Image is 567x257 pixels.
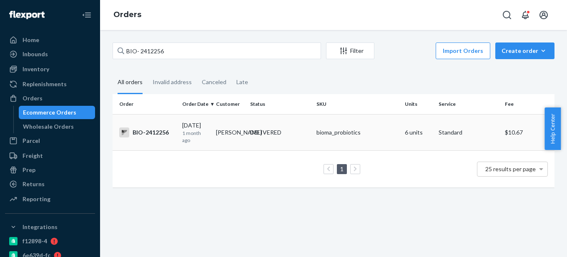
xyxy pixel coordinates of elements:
[535,7,552,23] button: Open account menu
[5,92,95,105] a: Orders
[23,195,50,203] div: Reporting
[236,71,248,93] div: Late
[5,235,95,248] a: f12898-4
[9,11,45,19] img: Flexport logo
[485,165,536,172] span: 25 results per page
[19,106,95,119] a: Ecommerce Orders
[113,94,179,114] th: Order
[502,114,554,150] td: $10.67
[502,94,554,114] th: Fee
[23,108,76,117] div: Ecommerce Orders
[5,134,95,147] a: Parcel
[23,36,39,44] div: Home
[313,94,401,114] th: SKU
[118,71,143,94] div: All orders
[495,42,554,59] button: Create order
[216,100,243,107] div: Customer
[5,47,95,61] a: Inbounds
[250,128,281,137] div: DELIVERED
[517,7,534,23] button: Open notifications
[23,180,45,188] div: Returns
[23,152,43,160] div: Freight
[5,62,95,76] a: Inventory
[182,121,209,144] div: [DATE]
[316,128,398,137] div: bioma_probiotics
[113,42,321,59] input: Search orders
[401,114,435,150] td: 6 units
[23,237,47,245] div: f12898-4
[23,122,74,131] div: Wholesale Orders
[326,42,374,59] button: Filter
[435,94,502,114] th: Service
[23,166,35,174] div: Prep
[401,94,435,114] th: Units
[23,65,49,73] div: Inventory
[5,192,95,206] a: Reporting
[23,80,67,88] div: Replenishments
[5,220,95,234] button: Integrations
[436,42,490,59] button: Import Orders
[326,47,374,55] div: Filter
[439,128,498,137] p: Standard
[119,127,176,137] div: BIO-2412256
[5,177,95,191] a: Returns
[202,71,226,93] div: Canceled
[247,94,313,114] th: Status
[23,50,48,58] div: Inbounds
[153,71,192,93] div: Invalid address
[5,33,95,47] a: Home
[23,223,58,231] div: Integrations
[213,114,246,150] td: [PERSON_NAME]
[113,10,141,19] a: Orders
[502,47,548,55] div: Create order
[5,149,95,162] a: Freight
[544,107,561,150] button: Help Center
[182,130,209,144] p: 1 month ago
[339,165,345,172] a: Page 1 is your current page
[19,120,95,133] a: Wholesale Orders
[107,3,148,27] ol: breadcrumbs
[23,137,40,145] div: Parcel
[78,7,95,23] button: Close Navigation
[5,163,95,177] a: Prep
[23,94,43,102] div: Orders
[179,94,213,114] th: Order Date
[5,77,95,91] a: Replenishments
[499,7,515,23] button: Open Search Box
